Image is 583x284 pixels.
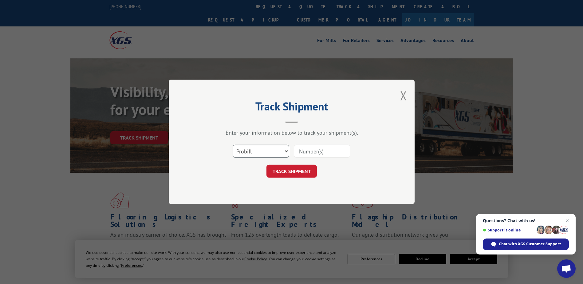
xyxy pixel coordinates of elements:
[266,165,317,178] button: TRACK SHIPMENT
[483,228,534,232] span: Support is online
[557,259,576,278] a: Open chat
[483,218,569,223] span: Questions? Chat with us!
[400,87,407,104] button: Close modal
[294,145,350,158] input: Number(s)
[199,102,384,114] h2: Track Shipment
[199,129,384,136] div: Enter your information below to track your shipment(s).
[483,239,569,250] span: Chat with XGS Customer Support
[499,241,561,247] span: Chat with XGS Customer Support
